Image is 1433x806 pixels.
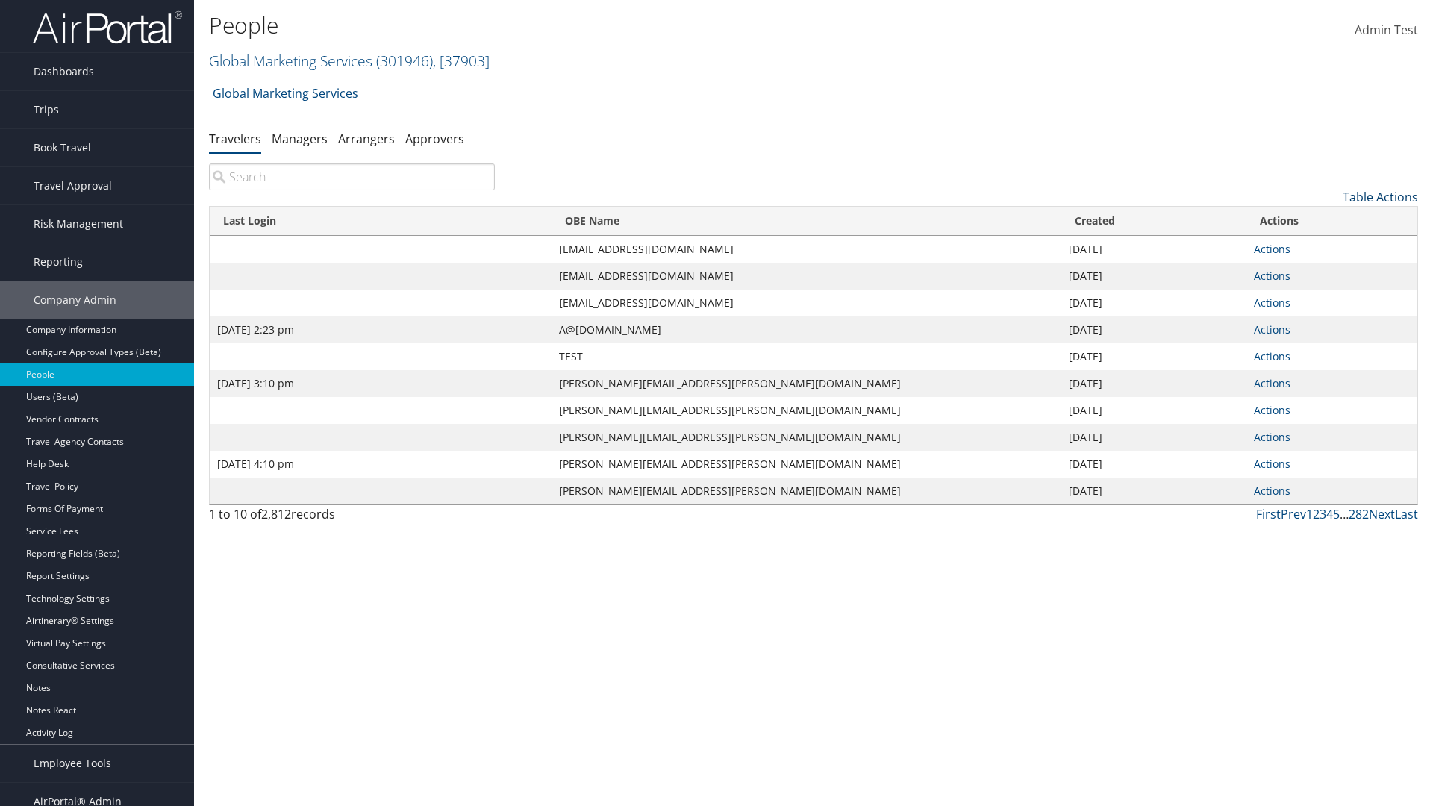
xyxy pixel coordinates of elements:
[552,451,1062,478] td: [PERSON_NAME][EMAIL_ADDRESS][PERSON_NAME][DOMAIN_NAME]
[552,236,1062,263] td: [EMAIL_ADDRESS][DOMAIN_NAME]
[1061,316,1246,343] td: [DATE]
[209,51,490,71] a: Global Marketing Services
[1326,506,1333,522] a: 4
[1349,506,1369,522] a: 282
[34,745,111,782] span: Employee Tools
[1254,296,1290,310] a: Actions
[34,243,83,281] span: Reporting
[552,343,1062,370] td: TEST
[1306,506,1313,522] a: 1
[34,281,116,319] span: Company Admin
[209,163,495,190] input: Search
[1061,290,1246,316] td: [DATE]
[261,506,291,522] span: 2,812
[552,263,1062,290] td: [EMAIL_ADDRESS][DOMAIN_NAME]
[1061,263,1246,290] td: [DATE]
[209,10,1015,41] h1: People
[1340,506,1349,522] span: …
[1061,397,1246,424] td: [DATE]
[405,131,464,147] a: Approvers
[1395,506,1418,522] a: Last
[1254,457,1290,471] a: Actions
[552,316,1062,343] td: A@[DOMAIN_NAME]
[34,129,91,166] span: Book Travel
[34,205,123,243] span: Risk Management
[376,51,433,71] span: ( 301946 )
[1343,189,1418,205] a: Table Actions
[552,207,1062,236] th: OBE Name: activate to sort column ascending
[1254,349,1290,363] a: Actions
[272,131,328,147] a: Managers
[1254,403,1290,417] a: Actions
[34,167,112,204] span: Travel Approval
[1313,506,1320,522] a: 2
[1254,376,1290,390] a: Actions
[213,78,358,108] a: Global Marketing Services
[209,505,495,531] div: 1 to 10 of records
[1061,478,1246,504] td: [DATE]
[1246,207,1417,236] th: Actions
[1254,269,1290,283] a: Actions
[552,424,1062,451] td: [PERSON_NAME][EMAIL_ADDRESS][PERSON_NAME][DOMAIN_NAME]
[33,10,182,45] img: airportal-logo.png
[1333,506,1340,522] a: 5
[552,478,1062,504] td: [PERSON_NAME][EMAIL_ADDRESS][PERSON_NAME][DOMAIN_NAME]
[1256,506,1281,522] a: First
[1254,322,1290,337] a: Actions
[1061,451,1246,478] td: [DATE]
[552,397,1062,424] td: [PERSON_NAME][EMAIL_ADDRESS][PERSON_NAME][DOMAIN_NAME]
[210,370,552,397] td: [DATE] 3:10 pm
[1355,22,1418,38] span: Admin Test
[1061,424,1246,451] td: [DATE]
[1320,506,1326,522] a: 3
[34,91,59,128] span: Trips
[552,370,1062,397] td: [PERSON_NAME][EMAIL_ADDRESS][PERSON_NAME][DOMAIN_NAME]
[34,53,94,90] span: Dashboards
[210,316,552,343] td: [DATE] 2:23 pm
[338,131,395,147] a: Arrangers
[1061,343,1246,370] td: [DATE]
[210,451,552,478] td: [DATE] 4:10 pm
[209,131,261,147] a: Travelers
[1254,242,1290,256] a: Actions
[1369,506,1395,522] a: Next
[1254,430,1290,444] a: Actions
[1281,506,1306,522] a: Prev
[1355,7,1418,54] a: Admin Test
[1061,207,1246,236] th: Created: activate to sort column ascending
[1254,484,1290,498] a: Actions
[433,51,490,71] span: , [ 37903 ]
[552,290,1062,316] td: [EMAIL_ADDRESS][DOMAIN_NAME]
[1061,370,1246,397] td: [DATE]
[1061,236,1246,263] td: [DATE]
[210,207,552,236] th: Last Login: activate to sort column ascending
